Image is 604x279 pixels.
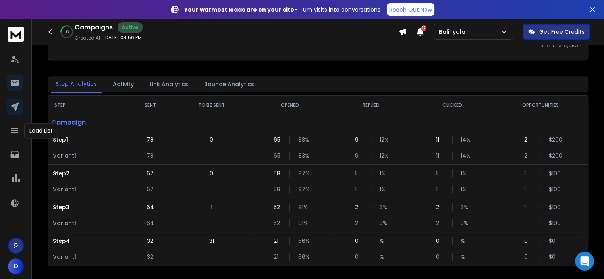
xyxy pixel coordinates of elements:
[274,136,282,144] p: 65
[298,169,306,177] p: 87 %
[274,185,282,193] p: 58
[174,96,249,115] th: TO BE SENT
[184,6,380,13] p: – Turn visits into conversations
[274,237,282,245] p: 21
[548,152,556,160] p: $ 200
[461,219,469,227] p: 3 %
[548,253,556,261] p: $ 0
[436,219,444,227] p: 2
[524,169,532,177] p: 1
[274,203,282,211] p: 52
[493,96,588,115] th: OPPORTUNITIES
[75,35,102,41] p: Created At:
[355,203,363,211] p: 2
[274,152,282,160] p: 65
[147,169,154,177] p: 67
[524,136,532,144] p: 2
[379,136,387,144] p: 12 %
[53,203,122,211] p: Step 3
[412,96,493,115] th: CLICKED
[421,25,426,31] span: 12
[147,136,154,144] p: 78
[210,169,213,177] p: 0
[199,75,259,93] button: Bounce Analytics
[147,253,153,261] p: 32
[298,203,306,211] p: 81 %
[274,219,282,227] p: 52
[147,152,154,160] p: 78
[274,253,282,261] p: 21
[461,152,469,160] p: 14 %
[274,169,282,177] p: 58
[524,185,532,193] p: 1
[8,27,24,42] img: logo
[379,185,387,193] p: 1 %
[249,96,330,115] th: OPENED
[439,28,469,36] p: Balinyala
[548,169,556,177] p: $ 100
[387,3,434,16] a: Reach Out Now
[211,203,212,211] p: 1
[355,136,363,144] p: 9
[524,219,532,227] p: 1
[461,169,469,177] p: 1 %
[298,253,306,261] p: 66 %
[355,185,363,193] p: 1
[53,237,122,245] p: Step 4
[127,96,174,115] th: SENT
[461,203,469,211] p: 3 %
[355,169,363,177] p: 1
[461,253,469,261] p: %
[436,169,444,177] p: 1
[379,152,387,160] p: 12 %
[436,136,444,144] p: 11
[24,123,58,138] div: Lead List
[53,185,122,193] p: Variant 1
[51,75,102,93] button: Step Analytics
[461,136,469,144] p: 14 %
[548,185,556,193] p: $ 100
[355,152,363,160] p: 9
[548,237,556,245] p: $ 0
[8,258,24,274] button: D
[548,136,556,144] p: $ 200
[575,252,594,271] div: Open Intercom Messenger
[379,203,387,211] p: 3 %
[184,6,294,13] strong: Your warmest leads are on your site
[108,75,139,93] button: Activity
[53,136,122,144] p: Step 1
[53,219,122,227] p: Variant 1
[53,169,122,177] p: Step 2
[147,185,154,193] p: 67
[355,253,363,261] p: 0
[298,237,306,245] p: 66 %
[461,185,469,193] p: 1 %
[548,203,556,211] p: $ 100
[145,75,193,93] button: Link Analytics
[548,219,556,227] p: $ 100
[298,152,306,160] p: 83 %
[118,22,143,33] div: Active
[75,23,113,32] h1: Campaigns
[379,237,387,245] p: %
[209,237,214,245] p: 31
[379,219,387,227] p: 3 %
[147,219,154,227] p: 64
[298,219,306,227] p: 81 %
[524,152,532,160] p: 2
[436,152,444,160] p: 11
[103,35,142,41] p: [DATE] 04:56 PM
[147,237,153,245] p: 32
[48,96,127,115] th: STEP
[210,136,213,144] p: 0
[355,219,363,227] p: 2
[48,115,127,131] p: Campaign
[53,152,122,160] p: Variant 1
[524,203,532,211] p: 1
[298,136,306,144] p: 83 %
[524,237,532,245] p: 0
[436,253,444,261] p: 0
[436,237,444,245] p: 0
[436,203,444,211] p: 2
